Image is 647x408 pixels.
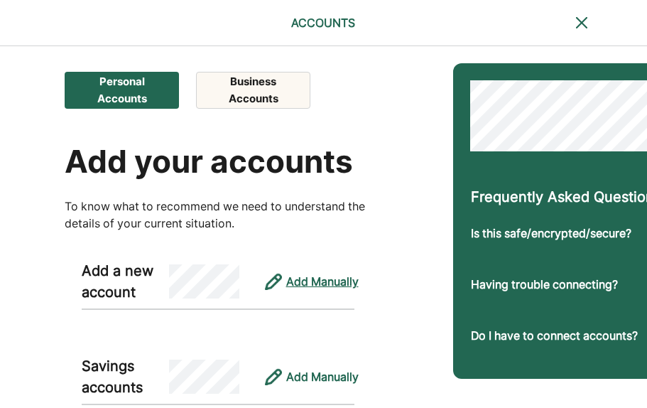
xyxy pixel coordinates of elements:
div: Add a new account [82,260,169,303]
div: Savings accounts [82,355,169,398]
div: Add Manually [286,368,359,385]
div: Is this safe/encrypted/secure? [471,225,631,242]
button: Business Accounts [196,72,310,109]
div: ACCOUNTS [236,14,412,31]
div: Do I have to connect accounts? [471,327,638,344]
div: Having trouble connecting? [471,276,618,293]
button: Personal Accounts [65,72,179,109]
div: Add your accounts [65,143,371,181]
div: To know what to recommend we need to understand the details of your current situation. [65,198,371,232]
div: Add Manually [286,273,359,290]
